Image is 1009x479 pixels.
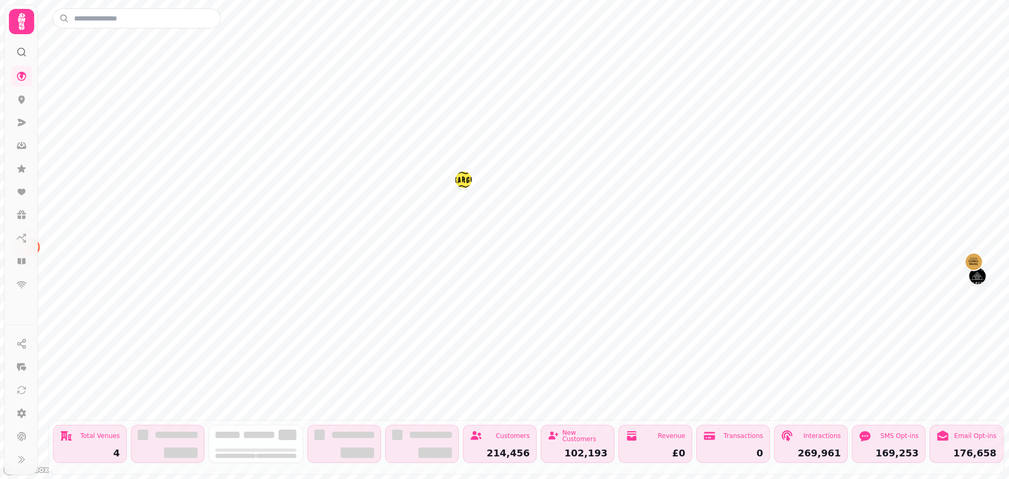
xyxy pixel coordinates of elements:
[455,171,472,191] div: Map marker
[965,253,982,270] button: Cutlery Works
[548,449,608,458] div: 102,193
[781,449,841,458] div: 269,961
[562,430,608,442] div: New Customers
[969,268,986,284] button: Cambridge Street Collective
[455,171,472,188] button: Kargo MKT
[859,449,919,458] div: 169,253
[936,449,996,458] div: 176,658
[496,433,530,439] div: Customers
[724,433,763,439] div: Transactions
[3,464,49,476] a: Mapbox logo
[965,253,982,273] div: Map marker
[625,449,685,458] div: £0
[969,268,986,288] div: Map marker
[60,449,120,458] div: 4
[954,433,996,439] div: Email Opt-ins
[80,433,120,439] div: Total Venues
[880,433,919,439] div: SMS Opt-ins
[658,433,685,439] div: Revenue
[470,449,530,458] div: 214,456
[703,449,763,458] div: 0
[804,433,841,439] div: Interactions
